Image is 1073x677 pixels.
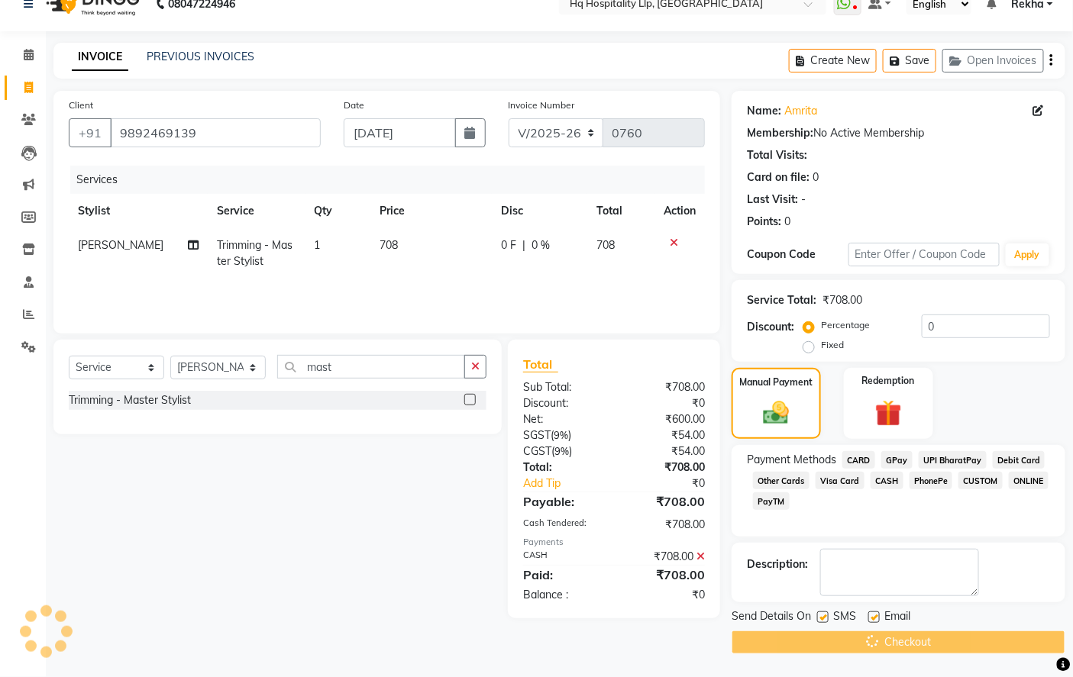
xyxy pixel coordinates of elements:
[821,318,870,332] label: Percentage
[747,319,794,335] div: Discount:
[614,427,716,443] div: ₹54.00
[747,214,781,230] div: Points:
[512,517,614,533] div: Cash Tendered:
[512,549,614,565] div: CASH
[69,194,208,228] th: Stylist
[501,237,516,253] span: 0 F
[512,411,614,427] div: Net:
[522,237,525,253] span: |
[789,49,877,73] button: Create New
[532,237,550,253] span: 0 %
[910,472,953,489] span: PhonePe
[69,98,93,112] label: Client
[883,49,936,73] button: Save
[554,429,568,441] span: 9%
[842,451,875,469] span: CARD
[72,44,128,71] a: INVOICE
[512,587,614,603] div: Balance :
[801,192,806,208] div: -
[370,194,492,228] th: Price
[217,238,292,268] span: Trimming - Master Stylist
[821,338,844,352] label: Fixed
[862,374,915,388] label: Redemption
[614,395,716,411] div: ₹0
[848,243,1000,266] input: Enter Offer / Coupon Code
[70,166,716,194] div: Services
[69,392,191,408] div: Trimming - Master Stylist
[654,194,705,228] th: Action
[512,492,614,511] div: Payable:
[315,238,321,252] span: 1
[523,356,558,372] span: Total
[614,379,716,395] div: ₹708.00
[277,355,465,379] input: Search or Scan
[813,169,819,185] div: 0
[69,118,112,147] button: +91
[614,459,716,476] div: ₹708.00
[784,214,790,230] div: 0
[614,587,716,603] div: ₹0
[942,49,1044,73] button: Open Invoices
[208,194,305,228] th: Service
[632,476,717,492] div: ₹0
[1006,243,1049,266] button: Apply
[523,536,705,549] div: Payments
[747,103,781,119] div: Name:
[509,98,575,112] label: Invoice Number
[512,395,614,411] div: Discount:
[740,376,813,389] label: Manual Payment
[747,556,808,572] div: Description:
[614,411,716,427] div: ₹600.00
[816,472,865,489] span: Visa Card
[823,292,862,308] div: ₹708.00
[344,98,364,112] label: Date
[884,608,910,627] span: Email
[523,444,551,458] span: CGST
[958,472,1003,489] span: CUSTOM
[512,459,614,476] div: Total:
[614,549,716,565] div: ₹708.00
[587,194,654,228] th: Total
[753,472,810,489] span: Other Cards
[512,566,614,584] div: Paid:
[1009,472,1049,489] span: ONLINE
[747,147,807,163] div: Total Visits:
[919,451,987,469] span: UPI BharatPay
[747,169,810,185] div: Card on file:
[614,492,716,511] div: ₹708.00
[732,608,811,627] span: Send Details On
[867,397,910,430] img: _gift.svg
[755,398,797,428] img: _cash.svg
[747,247,848,263] div: Coupon Code
[512,443,614,459] div: ( )
[512,427,614,443] div: ( )
[305,194,370,228] th: Qty
[614,443,716,459] div: ₹54.00
[784,103,817,119] a: Amrita
[110,118,321,147] input: Search by Name/Mobile/Email/Code
[747,292,816,308] div: Service Total:
[512,476,631,492] a: Add Tip
[747,125,1050,141] div: No Active Membership
[614,517,716,533] div: ₹708.00
[881,451,913,469] span: GPay
[993,451,1046,469] span: Debit Card
[871,472,903,489] span: CASH
[523,428,551,442] span: SGST
[614,566,716,584] div: ₹708.00
[747,452,836,468] span: Payment Methods
[753,492,790,510] span: PayTM
[78,238,163,252] span: [PERSON_NAME]
[747,192,798,208] div: Last Visit:
[833,608,856,627] span: SMS
[147,50,254,63] a: PREVIOUS INVOICES
[512,379,614,395] div: Sub Total:
[492,194,587,228] th: Disc
[747,125,813,141] div: Membership:
[554,445,569,457] span: 9%
[380,238,398,252] span: 708
[596,238,615,252] span: 708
